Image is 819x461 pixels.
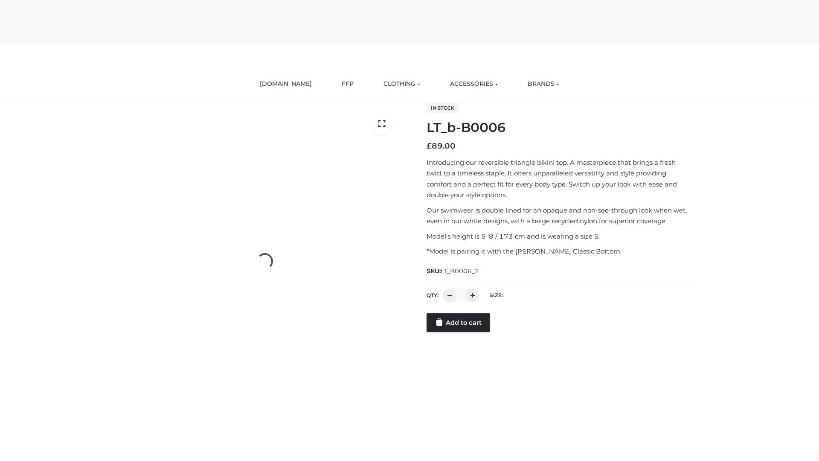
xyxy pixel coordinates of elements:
p: Our swimwear is double lined for an opaque and non-see-through look when wet, even in our white d... [427,205,692,227]
p: Model’s height is 5 ‘8 / 173 cm and is wearing a size S. [427,231,692,242]
span: £ [427,141,432,151]
a: [DOMAIN_NAME] [253,75,318,93]
a: CLOTHING [377,75,427,93]
a: BRANDS [521,75,566,93]
bdi: 89.00 [427,141,456,151]
p: Introducing our reversible triangle bikini top. A masterpiece that brings a fresh twist to a time... [427,157,692,201]
span: SKU: [427,266,480,276]
label: Size: [490,292,503,298]
h1: LT_b-B0006 [427,120,692,135]
span: In stock [427,103,459,113]
a: FFP [335,75,360,93]
span: LT_B0006_2 [441,267,479,275]
a: ACCESSORIES [444,75,504,93]
p: *Model is pairing it with the [PERSON_NAME] Classic Bottom [427,246,692,257]
label: QTY: [427,292,439,298]
a: Add to cart [427,313,490,332]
